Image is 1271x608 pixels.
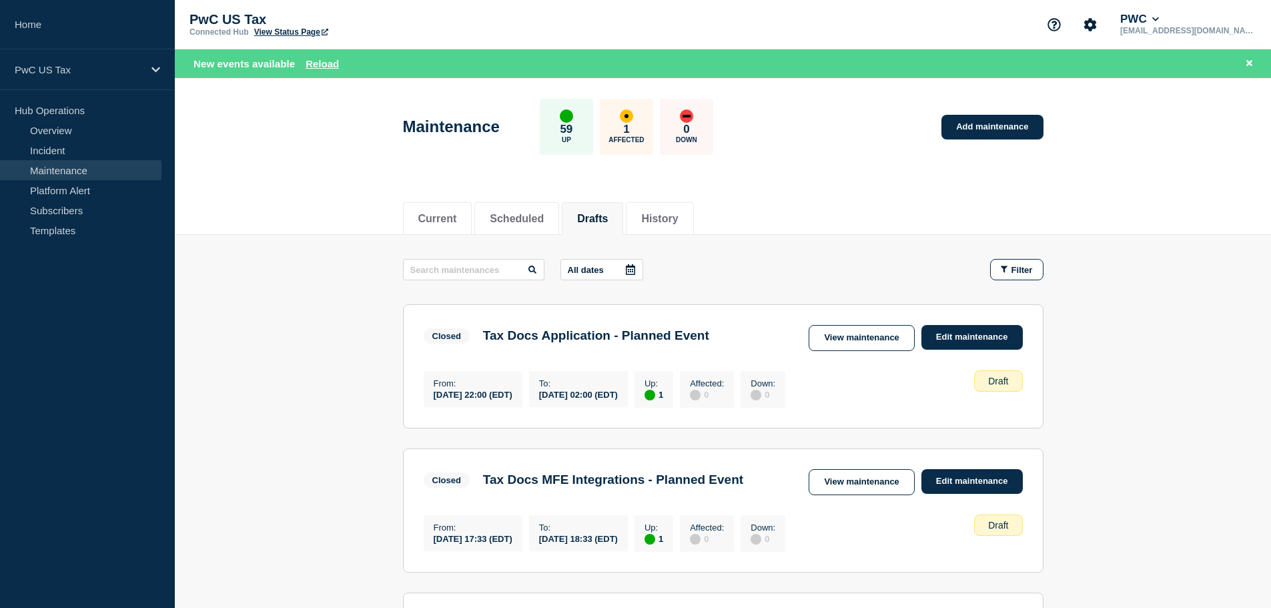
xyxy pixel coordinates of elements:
[490,213,544,225] button: Scheduled
[641,213,678,225] button: History
[751,534,761,545] div: disabled
[676,136,697,143] p: Down
[568,265,604,275] p: All dates
[434,388,512,400] div: [DATE] 22:00 (EDT)
[432,475,461,485] div: Closed
[432,331,461,341] div: Closed
[620,109,633,123] div: affected
[189,12,456,27] p: PwC US Tax
[1076,11,1104,39] button: Account settings
[539,523,618,533] p: To :
[751,390,761,400] div: disabled
[15,64,143,75] p: PwC US Tax
[809,325,914,351] a: View maintenance
[690,523,724,533] p: Affected :
[403,117,500,136] h1: Maintenance
[645,390,655,400] div: up
[690,534,701,545] div: disabled
[539,533,618,544] div: [DATE] 18:33 (EDT)
[941,115,1043,139] a: Add maintenance
[560,123,572,136] p: 59
[193,58,295,69] span: New events available
[1040,11,1068,39] button: Support
[645,523,663,533] p: Up :
[1118,26,1256,35] p: [EMAIL_ADDRESS][DOMAIN_NAME]
[306,58,339,69] button: Reload
[608,136,644,143] p: Affected
[539,378,618,388] p: To :
[1118,13,1162,26] button: PWC
[403,259,544,280] input: Search maintenances
[577,213,608,225] button: Drafts
[680,109,693,123] div: down
[189,27,249,37] p: Connected Hub
[974,370,1022,392] div: Draft
[645,378,663,388] p: Up :
[690,533,724,545] div: 0
[751,533,775,545] div: 0
[751,378,775,388] p: Down :
[483,473,743,487] h3: Tax Docs MFE Integrations - Planned Event
[990,259,1043,280] button: Filter
[751,523,775,533] p: Down :
[254,27,328,37] a: View Status Page
[690,388,724,400] div: 0
[645,534,655,545] div: up
[751,388,775,400] div: 0
[483,328,709,343] h3: Tax Docs Application - Planned Event
[921,325,1023,350] a: Edit maintenance
[434,378,512,388] p: From :
[623,123,629,136] p: 1
[974,515,1022,536] div: Draft
[434,523,512,533] p: From :
[562,136,571,143] p: Up
[645,388,663,400] div: 1
[434,533,512,544] div: [DATE] 17:33 (EDT)
[539,388,618,400] div: [DATE] 02:00 (EDT)
[418,213,457,225] button: Current
[645,533,663,545] div: 1
[560,259,643,280] button: All dates
[560,109,573,123] div: up
[1011,265,1033,275] span: Filter
[683,123,689,136] p: 0
[921,469,1023,494] a: Edit maintenance
[809,469,914,495] a: View maintenance
[690,378,724,388] p: Affected :
[690,390,701,400] div: disabled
